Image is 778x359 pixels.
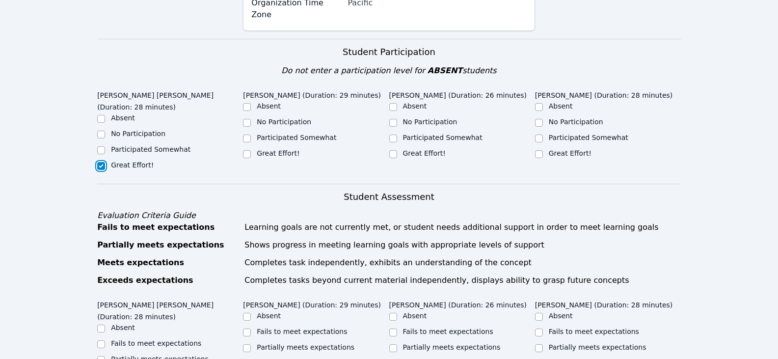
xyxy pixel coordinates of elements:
legend: [PERSON_NAME] (Duration: 26 minutes) [389,296,527,311]
label: Absent [549,102,573,110]
label: Participated Somewhat [111,145,190,153]
legend: [PERSON_NAME] (Duration: 28 minutes) [535,296,673,311]
label: Absent [549,312,573,320]
label: Great Effort! [549,149,591,157]
legend: [PERSON_NAME] (Duration: 28 minutes) [535,86,673,101]
label: Fails to meet expectations [257,328,347,335]
label: Partially meets expectations [257,343,354,351]
legend: [PERSON_NAME] (Duration: 26 minutes) [389,86,527,101]
label: Absent [403,312,427,320]
div: Exceeds expectations [97,275,239,286]
label: Fails to meet expectations [403,328,493,335]
legend: [PERSON_NAME] (Duration: 29 minutes) [243,296,381,311]
legend: [PERSON_NAME] [PERSON_NAME] (Duration: 28 minutes) [97,86,243,113]
label: Absent [111,114,135,122]
label: Fails to meet expectations [111,339,201,347]
label: No Participation [111,130,165,138]
label: Partially meets expectations [549,343,646,351]
label: Absent [257,312,281,320]
label: Great Effort! [111,161,154,169]
label: No Participation [257,118,311,126]
div: Do not enter a participation level for students [97,65,681,77]
label: Fails to meet expectations [549,328,639,335]
div: Learning goals are not currently met, or student needs additional support in order to meet learni... [244,221,681,233]
label: Great Effort! [257,149,299,157]
div: Evaluation Criteria Guide [97,210,681,221]
div: Partially meets expectations [97,239,239,251]
div: Meets expectations [97,257,239,269]
div: Completes task independently, exhibits an understanding of the concept [244,257,681,269]
div: Fails to meet expectations [97,221,239,233]
label: Partially meets expectations [403,343,501,351]
label: Great Effort! [403,149,446,157]
label: Participated Somewhat [403,134,483,141]
div: Shows progress in meeting learning goals with appropriate levels of support [244,239,681,251]
label: No Participation [549,118,603,126]
label: Participated Somewhat [257,134,336,141]
legend: [PERSON_NAME] (Duration: 29 minutes) [243,86,381,101]
div: Completes tasks beyond current material independently, displays ability to grasp future concepts [244,275,681,286]
label: Absent [403,102,427,110]
label: Absent [111,324,135,331]
label: Absent [257,102,281,110]
span: ABSENT [428,66,462,75]
label: No Participation [403,118,457,126]
label: Participated Somewhat [549,134,628,141]
h3: Student Assessment [97,190,681,204]
h3: Student Participation [97,45,681,59]
legend: [PERSON_NAME] [PERSON_NAME] (Duration: 28 minutes) [97,296,243,323]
